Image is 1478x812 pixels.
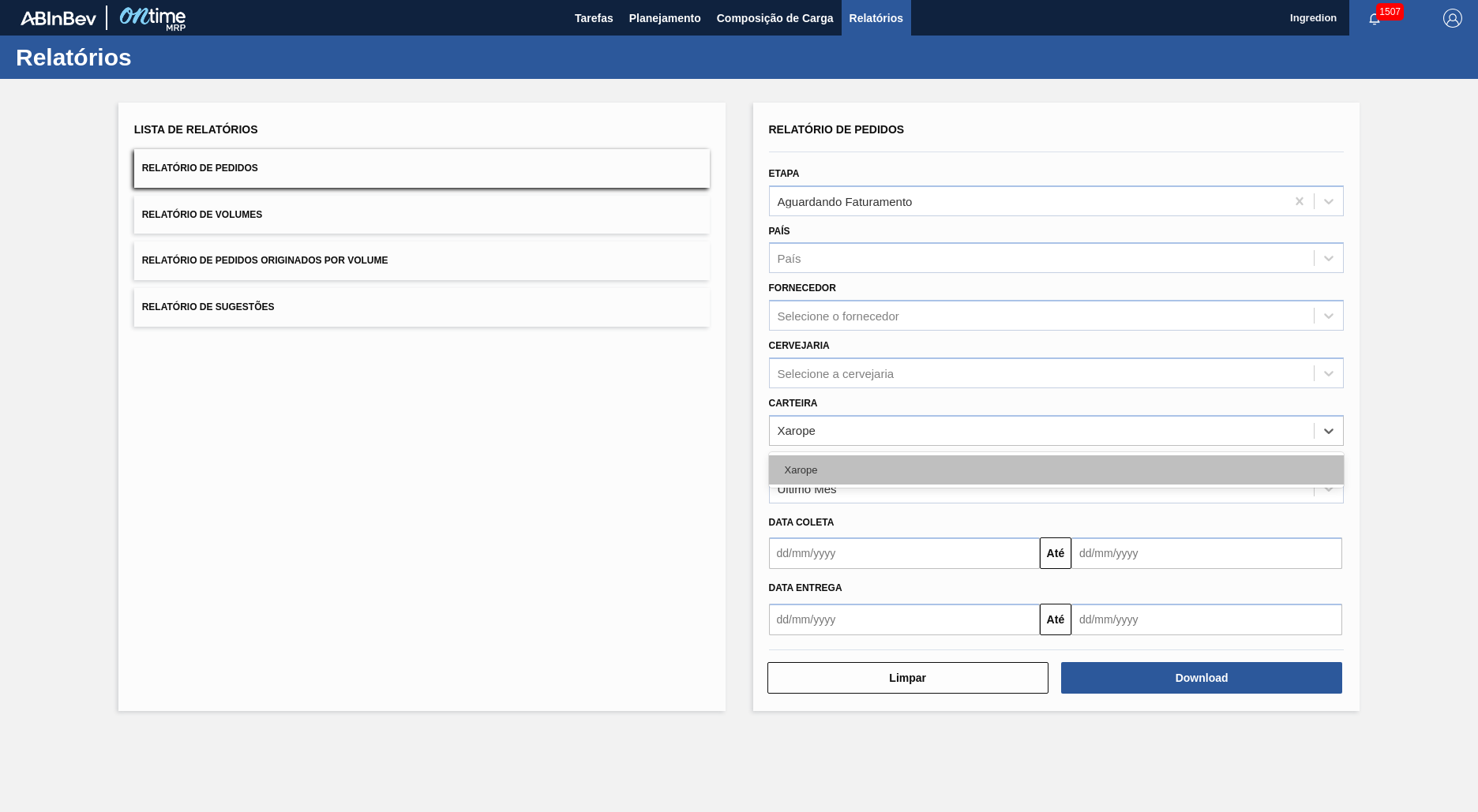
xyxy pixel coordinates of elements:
span: Lista de Relatórios [134,123,258,136]
label: Fornecedor [769,283,836,294]
img: TNhmsLtSVTkK8tSr43FrP2fwEKptu5GPRR3wAAAABJRU5ErkJggg== [21,11,96,25]
div: Xarope [769,455,1345,485]
div: Selecione o fornecedor [778,309,899,323]
button: Download [1061,662,1342,694]
button: Relatório de Pedidos Originados por Volume [134,241,710,280]
span: Composição de Carga [717,9,834,28]
span: Relatório de Volumes [142,209,262,220]
span: Data entrega [769,582,842,593]
button: Relatório de Volumes [134,196,710,234]
button: Até [1040,537,1071,569]
span: Relatórios [850,9,903,28]
div: Aguardando Faturamento [778,194,913,208]
div: País [778,252,801,265]
input: dd/mm/yyyy [769,604,1040,635]
label: Cervejaria [769,340,830,351]
label: Etapa [769,168,800,179]
span: Relatório de Pedidos Originados por Volume [142,255,388,266]
img: Logout [1443,9,1462,28]
input: dd/mm/yyyy [1071,537,1342,569]
span: 1507 [1376,3,1404,21]
button: Limpar [767,662,1048,694]
input: dd/mm/yyyy [1071,604,1342,635]
span: Relatório de Pedidos [769,123,905,136]
input: dd/mm/yyyy [769,537,1040,569]
span: Data coleta [769,517,835,528]
span: Tarefas [575,9,613,28]
button: Notificações [1349,7,1400,29]
label: País [769,226,790,237]
label: Carteira [769,398,818,409]
button: Relatório de Sugestões [134,288,710,327]
span: Planejamento [629,9,701,28]
button: Relatório de Pedidos [134,149,710,188]
span: Relatório de Pedidos [142,163,258,174]
h1: Relatórios [16,48,296,66]
div: Selecione a cervejaria [778,366,895,380]
button: Até [1040,604,1071,635]
div: Último Mês [778,481,837,495]
span: Relatório de Sugestões [142,301,275,312]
